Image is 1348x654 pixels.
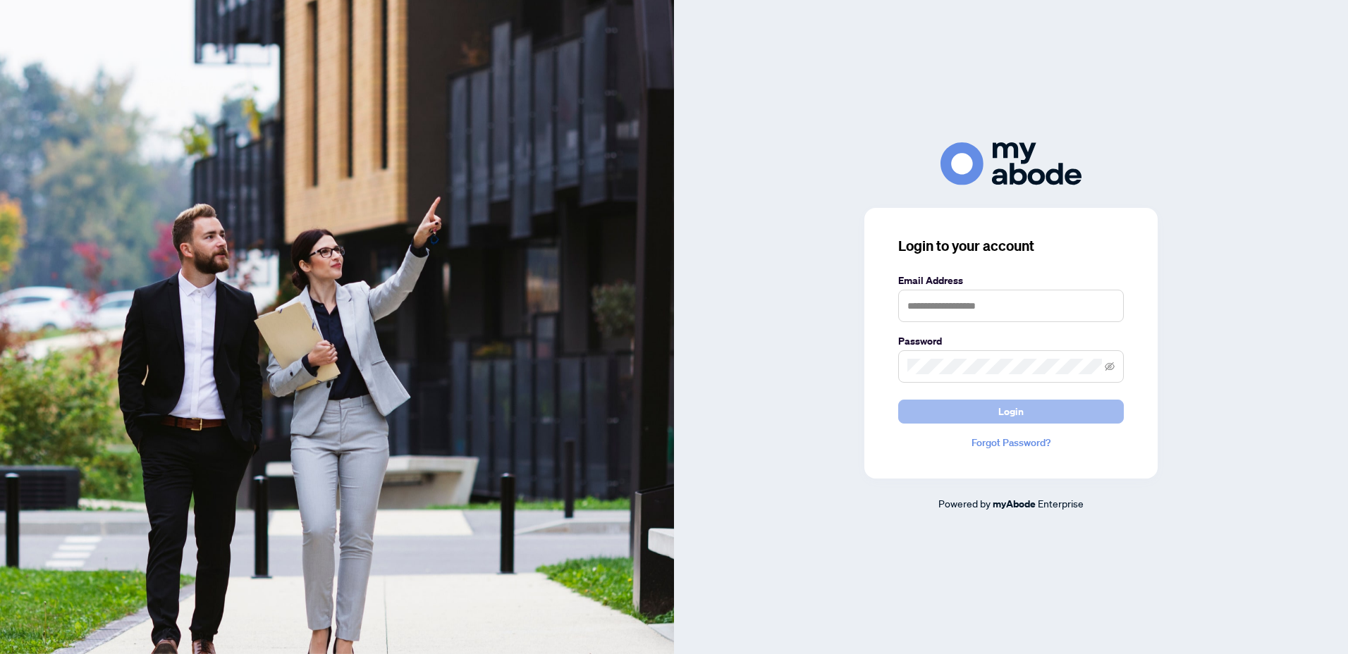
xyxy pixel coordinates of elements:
[1105,362,1115,371] span: eye-invisible
[898,435,1124,450] a: Forgot Password?
[898,333,1124,349] label: Password
[940,142,1082,185] img: ma-logo
[938,497,991,510] span: Powered by
[1038,497,1084,510] span: Enterprise
[898,400,1124,424] button: Login
[993,496,1036,512] a: myAbode
[998,400,1024,423] span: Login
[898,273,1124,288] label: Email Address
[898,236,1124,256] h3: Login to your account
